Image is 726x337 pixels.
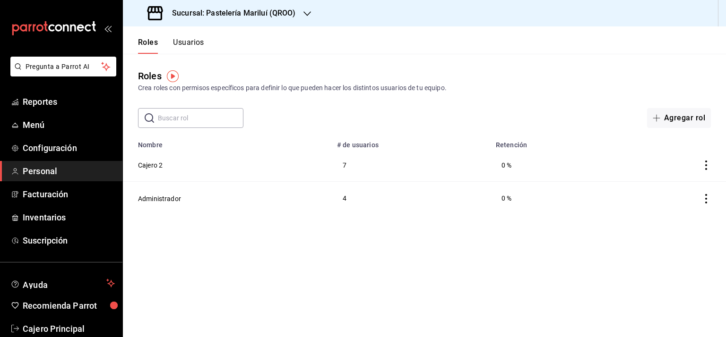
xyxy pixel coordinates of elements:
[7,68,116,78] a: Pregunta a Parrot AI
[23,299,115,312] span: Recomienda Parrot
[647,108,711,128] button: Agregar rol
[490,135,618,149] th: Retención
[167,70,179,82] img: Tooltip marker
[138,194,181,203] button: Administrador
[10,57,116,76] button: Pregunta a Parrot AI
[490,182,618,215] td: 0 %
[331,135,490,149] th: # de usuarios
[138,38,158,54] button: Roles
[23,322,115,335] span: Cajero Principal
[138,83,711,93] div: Crea roles con permisos específicos para definir lo que pueden hacer los distintos usuarios de tu...
[23,234,115,247] span: Suscripción
[23,211,115,224] span: Inventarios
[123,135,331,149] th: Nombre
[23,188,115,201] span: Facturación
[23,95,115,108] span: Reportes
[490,149,618,182] td: 0 %
[164,8,296,19] h3: Sucursal: Pastelería Mariluí (QROO)
[26,62,102,72] span: Pregunta a Parrot AI
[138,160,163,170] button: Cajero 2
[23,142,115,154] span: Configuración
[23,118,115,131] span: Menú
[701,160,711,170] button: actions
[138,38,204,54] div: navigation tabs
[23,278,103,289] span: Ayuda
[701,194,711,203] button: actions
[23,165,115,177] span: Personal
[173,38,204,54] button: Usuarios
[331,182,490,215] td: 4
[331,149,490,182] td: 7
[104,25,112,32] button: open_drawer_menu
[158,109,243,127] input: Buscar rol
[138,69,162,83] div: Roles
